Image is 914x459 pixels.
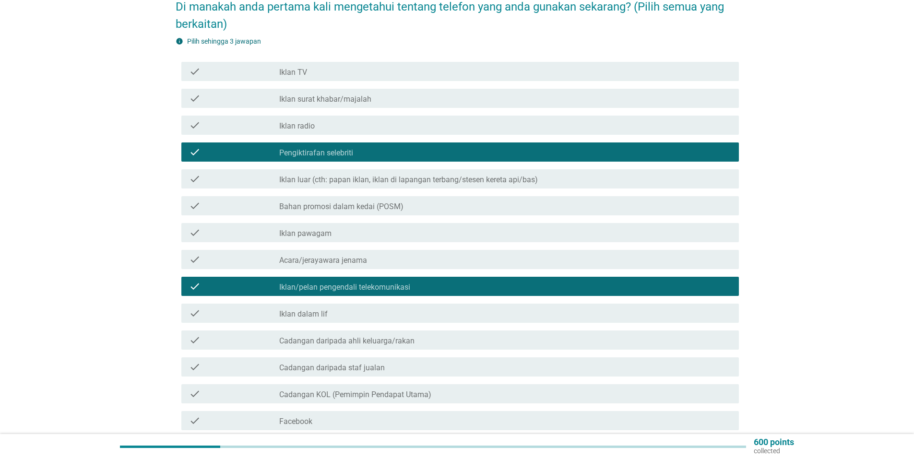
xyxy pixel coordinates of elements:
p: collected [754,447,794,455]
label: Iklan pawagam [279,229,332,238]
i: check [189,227,201,238]
label: Iklan/pelan pengendali telekomunikasi [279,282,410,292]
i: check [189,66,201,77]
p: 600 points [754,438,794,447]
label: Iklan luar (cth: papan iklan, iklan di lapangan terbang/stesen kereta api/bas) [279,175,538,185]
i: check [189,334,201,346]
i: check [189,146,201,158]
i: check [189,281,201,292]
i: info [176,37,183,45]
label: Iklan radio [279,121,315,131]
label: Pilih sehingga 3 jawapan [187,37,261,45]
i: check [189,93,201,104]
label: Bahan promosi dalam kedai (POSM) [279,202,404,212]
label: Cadangan daripada staf jualan [279,363,385,373]
label: Iklan dalam lif [279,309,328,319]
i: check [189,388,201,400]
label: Facebook [279,417,312,426]
label: Cadangan KOL (Pemimpin Pendapat Utama) [279,390,431,400]
i: check [189,119,201,131]
label: Iklan surat khabar/majalah [279,94,371,104]
label: Cadangan daripada ahli keluarga/rakan [279,336,415,346]
label: Iklan TV [279,68,307,77]
i: check [189,307,201,319]
i: check [189,200,201,212]
label: Acara/jerayawara jenama [279,256,367,265]
i: check [189,254,201,265]
i: check [189,361,201,373]
i: check [189,173,201,185]
i: check [189,415,201,426]
label: Pengiktirafan selebriti [279,148,353,158]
